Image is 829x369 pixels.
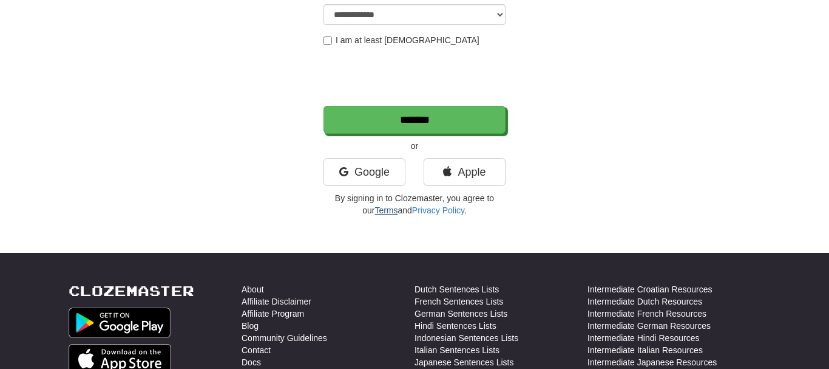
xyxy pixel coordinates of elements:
[323,158,405,186] a: Google
[587,283,712,295] a: Intermediate Croatian Resources
[69,283,194,298] a: Clozemaster
[414,283,499,295] a: Dutch Sentences Lists
[69,308,171,338] img: Get it on Google Play
[242,308,304,320] a: Affiliate Program
[242,332,327,344] a: Community Guidelines
[414,356,513,368] a: Japanese Sentences Lists
[323,192,506,216] p: By signing in to Clozemaster, you agree to our and .
[587,320,711,332] a: Intermediate German Resources
[587,356,717,368] a: Intermediate Japanese Resources
[323,36,332,45] input: I am at least [DEMOGRAPHIC_DATA]
[414,308,507,320] a: German Sentences Lists
[424,158,506,186] a: Apple
[587,295,702,308] a: Intermediate Dutch Resources
[242,283,264,295] a: About
[587,308,706,320] a: Intermediate French Resources
[323,34,479,46] label: I am at least [DEMOGRAPHIC_DATA]
[242,320,259,332] a: Blog
[412,205,464,215] a: Privacy Policy
[587,332,699,344] a: Intermediate Hindi Resources
[587,344,703,356] a: Intermediate Italian Resources
[242,356,261,368] a: Docs
[323,52,508,100] iframe: reCAPTCHA
[323,140,506,152] p: or
[414,332,518,344] a: Indonesian Sentences Lists
[242,295,311,308] a: Affiliate Disclaimer
[374,205,398,215] a: Terms
[414,295,503,308] a: French Sentences Lists
[414,344,499,356] a: Italian Sentences Lists
[414,320,496,332] a: Hindi Sentences Lists
[242,344,271,356] a: Contact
